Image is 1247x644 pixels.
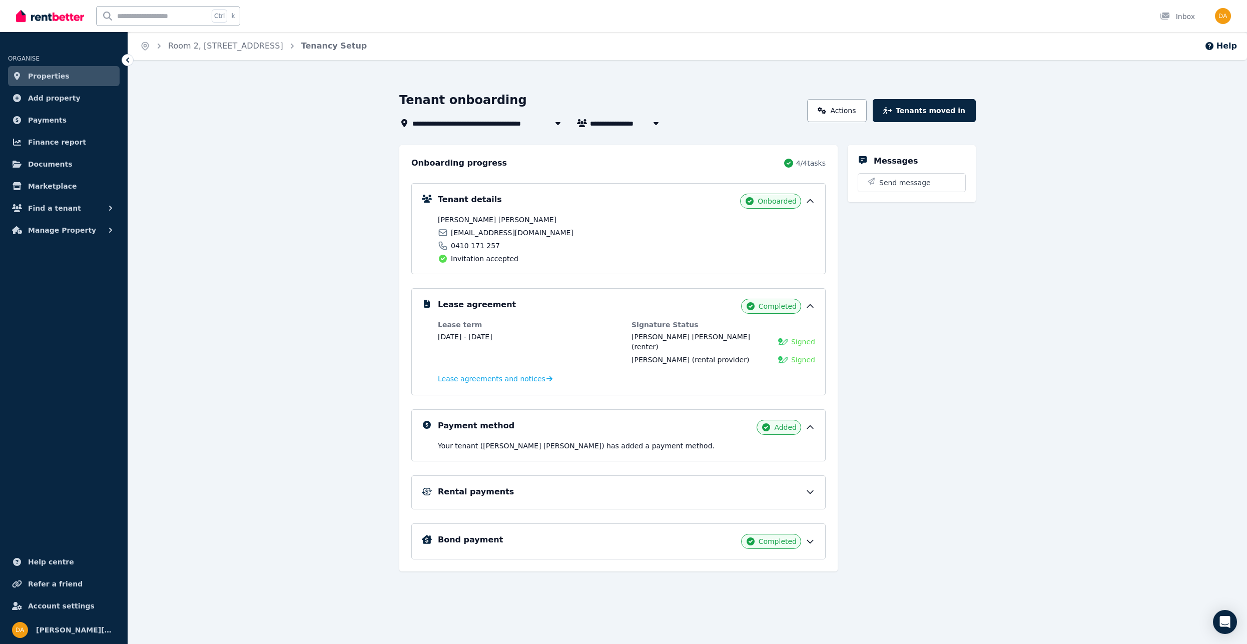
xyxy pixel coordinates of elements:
[168,41,283,51] a: Room 2, [STREET_ADDRESS]
[28,92,81,104] span: Add property
[12,622,28,638] img: david@nurd.com.au
[28,158,73,170] span: Documents
[8,66,120,86] a: Properties
[301,40,367,52] span: Tenancy Setup
[28,578,83,590] span: Refer a friend
[28,114,67,126] span: Payments
[128,32,379,60] nav: Breadcrumb
[8,198,120,218] button: Find a tenant
[28,556,74,568] span: Help centre
[8,132,120,152] a: Finance report
[422,488,432,495] img: Rental Payments
[632,332,772,352] div: (renter)
[632,355,749,365] div: (rental provider)
[36,624,116,636] span: [PERSON_NAME][EMAIL_ADDRESS][DOMAIN_NAME]
[438,420,514,432] h5: Payment method
[8,574,120,594] a: Refer a friend
[438,534,503,546] h5: Bond payment
[399,92,527,108] h1: Tenant onboarding
[8,220,120,240] button: Manage Property
[879,178,931,188] span: Send message
[28,136,86,148] span: Finance report
[212,10,227,23] span: Ctrl
[758,196,797,206] span: Onboarded
[791,355,815,365] span: Signed
[8,154,120,174] a: Documents
[411,157,507,169] h2: Onboarding progress
[8,88,120,108] a: Add property
[231,12,235,20] span: k
[438,486,514,498] h5: Rental payments
[778,355,788,365] img: Signed Lease
[438,194,502,206] h5: Tenant details
[438,441,815,451] p: Your tenant ([PERSON_NAME] [PERSON_NAME]) has added a payment method.
[8,55,40,62] span: ORGANISE
[759,301,797,311] span: Completed
[778,337,788,347] img: Signed Lease
[28,600,95,612] span: Account settings
[28,202,81,214] span: Find a tenant
[774,422,797,432] span: Added
[8,176,120,196] a: Marketplace
[807,99,867,122] a: Actions
[873,99,976,122] button: Tenants moved in
[422,535,432,544] img: Bond Details
[1213,610,1237,634] div: Open Intercom Messenger
[16,9,84,24] img: RentBetter
[438,374,552,384] a: Lease agreements and notices
[28,180,77,192] span: Marketplace
[796,158,826,168] span: 4 / 4 tasks
[438,332,621,342] dd: [DATE] - [DATE]
[759,536,797,546] span: Completed
[8,596,120,616] a: Account settings
[1160,12,1195,22] div: Inbox
[632,320,815,330] dt: Signature Status
[451,241,500,251] span: 0410 171 257
[791,337,815,347] span: Signed
[451,228,573,238] span: [EMAIL_ADDRESS][DOMAIN_NAME]
[8,552,120,572] a: Help centre
[1215,8,1231,24] img: david@nurd.com.au
[8,110,120,130] a: Payments
[874,155,918,167] h5: Messages
[632,333,750,341] span: [PERSON_NAME] [PERSON_NAME]
[28,70,70,82] span: Properties
[858,174,965,192] button: Send message
[438,299,516,311] h5: Lease agreement
[438,374,545,384] span: Lease agreements and notices
[28,224,96,236] span: Manage Property
[451,254,518,264] span: Invitation accepted
[632,356,690,364] span: [PERSON_NAME]
[438,215,623,225] span: [PERSON_NAME] [PERSON_NAME]
[1204,40,1237,52] button: Help
[438,320,621,330] dt: Lease term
